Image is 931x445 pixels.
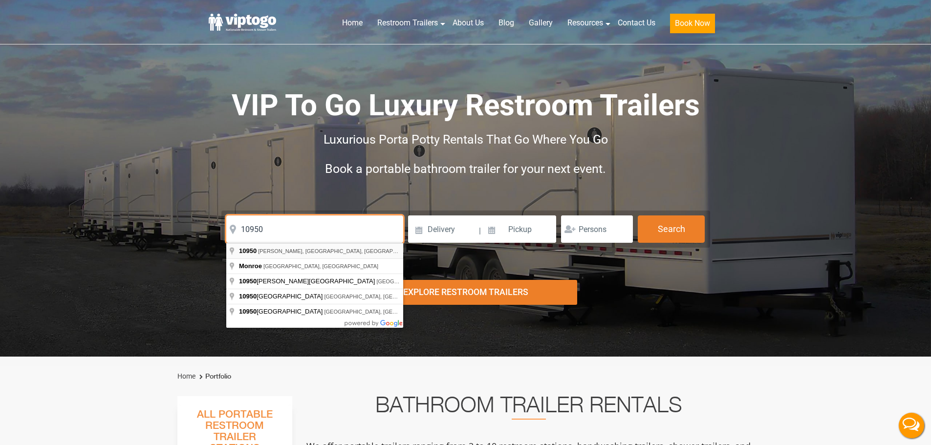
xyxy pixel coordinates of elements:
[670,14,715,33] button: Book Now
[892,406,931,445] button: Live Chat
[239,247,257,254] span: 10950
[663,12,722,39] a: Book Now
[376,278,550,284] span: [GEOGRAPHIC_DATA], [GEOGRAPHIC_DATA], [GEOGRAPHIC_DATA]
[638,215,705,243] button: Search
[354,280,577,305] div: Explore Restroom Trailers
[239,277,257,285] span: 10950
[479,215,481,247] span: |
[561,215,633,243] input: Persons
[324,309,498,315] span: [GEOGRAPHIC_DATA], [GEOGRAPHIC_DATA], [GEOGRAPHIC_DATA]
[325,162,606,176] span: Book a portable bathroom trailer for your next event.
[258,248,420,254] span: [PERSON_NAME], [GEOGRAPHIC_DATA], [GEOGRAPHIC_DATA]
[239,293,257,300] span: 10950
[232,88,700,123] span: VIP To Go Luxury Restroom Trailers
[335,12,370,34] a: Home
[239,262,262,270] span: Monroe
[445,12,491,34] a: About Us
[482,215,557,243] input: Pickup
[239,308,324,315] span: [GEOGRAPHIC_DATA]
[324,294,498,299] span: [GEOGRAPHIC_DATA], [GEOGRAPHIC_DATA], [GEOGRAPHIC_DATA]
[177,372,195,380] a: Home
[491,12,521,34] a: Blog
[408,215,478,243] input: Delivery
[239,277,376,285] span: [PERSON_NAME][GEOGRAPHIC_DATA]
[226,215,403,243] input: Where do you need your restroom?
[263,263,378,269] span: [GEOGRAPHIC_DATA], [GEOGRAPHIC_DATA]
[521,12,560,34] a: Gallery
[324,132,608,147] span: Luxurious Porta Potty Rentals That Go Where You Go
[370,12,445,34] a: Restroom Trailers
[305,396,752,420] h2: Bathroom Trailer Rentals
[239,293,324,300] span: [GEOGRAPHIC_DATA]
[239,308,257,315] span: 10950
[197,371,231,382] li: Portfolio
[610,12,663,34] a: Contact Us
[560,12,610,34] a: Resources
